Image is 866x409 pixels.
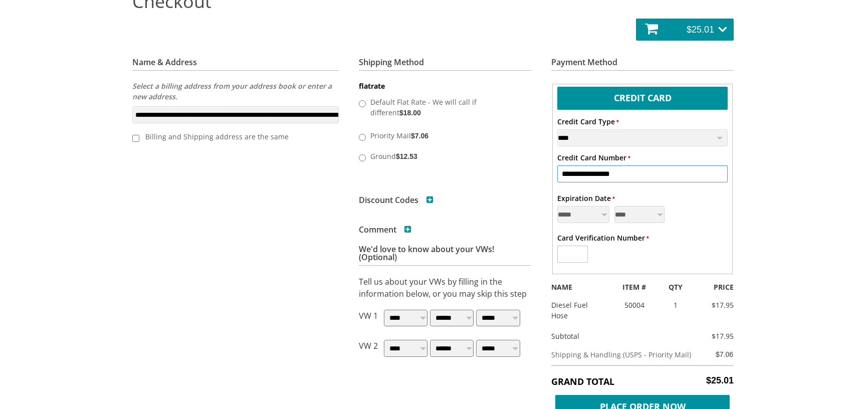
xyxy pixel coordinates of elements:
div: Subtotal [544,331,702,341]
label: Card Verification Number [557,233,649,243]
span: $7.06 [411,132,428,140]
div: PRICE [692,282,741,292]
div: 1 [659,300,692,310]
h3: Comment [359,226,411,234]
div: ITEM # [609,282,659,292]
label: Billing and Shipping address are the same [139,128,326,145]
div: 50004 [609,300,659,310]
label: Credit Card [557,87,728,107]
p: VW 1 [359,310,378,330]
span: $18.00 [399,109,421,117]
div: $17.95 [702,331,734,341]
div: QTY [659,282,692,292]
label: Default Flat Rate - We will call if different [368,94,520,120]
p: Tell us about your VWs by filling in the information below, or you may skip this step [359,276,531,300]
span: $7.06 [716,350,733,358]
h3: Payment Method [551,58,734,71]
h3: We'd love to know about your VWs! (Optional) [359,245,531,266]
h3: Shipping Method [359,58,531,71]
div: Diesel Fuel Hose [544,300,609,321]
h5: Grand Total [551,375,734,387]
label: Expiration Date [557,193,615,203]
span: $25.01 [687,25,714,35]
label: Select a billing address from your address book or enter a new address. [132,81,339,102]
dt: flatrate [359,81,531,91]
h3: Discount Codes [359,196,434,204]
label: Credit Card Type [557,116,619,127]
td: Shipping & Handling (USPS - Priority Mail) [551,344,711,365]
p: VW 2 [359,340,378,360]
span: $25.01 [706,375,734,386]
label: Ground [368,148,520,163]
label: Credit Card Number [557,152,630,163]
div: $17.95 [692,300,741,310]
span: $12.53 [396,152,417,160]
h3: Name & Address [132,58,339,71]
div: NAME [544,282,609,292]
label: Priority Mail [368,127,520,143]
